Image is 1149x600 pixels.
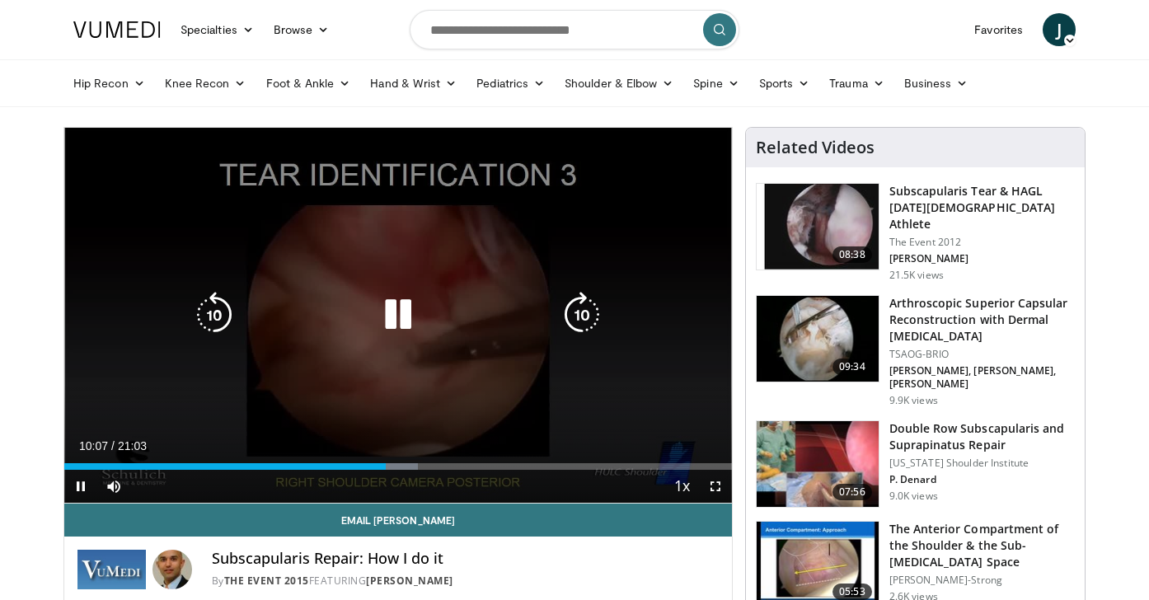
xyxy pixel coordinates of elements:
[757,184,879,270] img: 5SPjETdNCPS-ZANX4xMDoxOjB1O8AjAz_2.150x105_q85_crop-smart_upscale.jpg
[889,420,1075,453] h3: Double Row Subscapularis and Suprapinatus Repair
[410,10,739,49] input: Search topics, interventions
[832,246,872,263] span: 08:38
[699,470,732,503] button: Fullscreen
[64,128,732,504] video-js: Video Player
[889,252,1075,265] p: [PERSON_NAME]
[467,67,555,100] a: Pediatrics
[683,67,748,100] a: Spine
[832,359,872,375] span: 09:34
[64,470,97,503] button: Pause
[819,67,894,100] a: Trauma
[889,473,1075,486] p: P. Denard
[171,13,264,46] a: Specialties
[63,67,155,100] a: Hip Recon
[79,439,108,452] span: 10:07
[964,13,1033,46] a: Favorites
[889,295,1075,345] h3: Arthroscopic Superior Capsular Reconstruction with Dermal [MEDICAL_DATA]
[889,269,944,282] p: 21.5K views
[212,550,719,568] h4: Subscapularis Repair: How I do it
[264,13,340,46] a: Browse
[756,420,1075,508] a: 07:56 Double Row Subscapularis and Suprapinatus Repair [US_STATE] Shoulder Institute P. Denard 9....
[889,490,938,503] p: 9.0K views
[889,183,1075,232] h3: Subscapularis Tear & HAGL [DATE][DEMOGRAPHIC_DATA] Athlete
[894,67,978,100] a: Business
[77,550,146,589] img: The Event 2015
[889,457,1075,470] p: [US_STATE] Shoulder Institute
[749,67,820,100] a: Sports
[889,236,1075,249] p: The Event 2012
[756,295,1075,407] a: 09:34 Arthroscopic Superior Capsular Reconstruction with Dermal [MEDICAL_DATA] TSAOG-BRIO [PERSON...
[666,470,699,503] button: Playback Rate
[555,67,683,100] a: Shoulder & Elbow
[224,574,309,588] a: The Event 2015
[889,364,1075,391] p: [PERSON_NAME], [PERSON_NAME], [PERSON_NAME]
[212,574,719,588] div: By FEATURING
[97,470,130,503] button: Mute
[155,67,256,100] a: Knee Recon
[889,521,1075,570] h3: The Anterior Compartment of the Shoulder & the Sub-[MEDICAL_DATA] Space
[757,296,879,382] img: 219ac9ff-f892-4df5-b305-ed39058cc677.150x105_q85_crop-smart_upscale.jpg
[757,421,879,507] img: heCDP4pTuni5z6vX4xMDoxOjA4MTsiGN.150x105_q85_crop-smart_upscale.jpg
[1043,13,1076,46] a: J
[64,463,732,470] div: Progress Bar
[756,183,1075,282] a: 08:38 Subscapularis Tear & HAGL [DATE][DEMOGRAPHIC_DATA] Athlete The Event 2012 [PERSON_NAME] 21....
[832,484,872,500] span: 07:56
[118,439,147,452] span: 21:03
[832,584,872,600] span: 05:53
[111,439,115,452] span: /
[366,574,453,588] a: [PERSON_NAME]
[889,348,1075,361] p: TSAOG-BRIO
[73,21,161,38] img: VuMedi Logo
[152,550,192,589] img: Avatar
[889,574,1075,587] p: [PERSON_NAME]-Strong
[64,504,732,537] a: Email [PERSON_NAME]
[756,138,875,157] h4: Related Videos
[360,67,467,100] a: Hand & Wrist
[889,394,938,407] p: 9.9K views
[256,67,361,100] a: Foot & Ankle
